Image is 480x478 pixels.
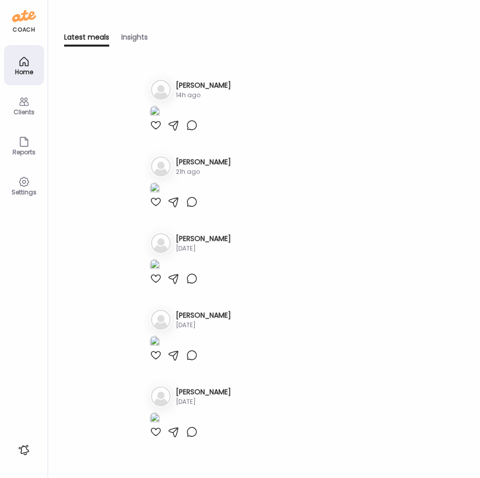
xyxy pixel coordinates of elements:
[151,233,171,253] img: bg-avatar-default.svg
[64,32,109,47] div: Latest meals
[151,310,171,330] img: bg-avatar-default.svg
[176,167,231,176] div: 21h ago
[6,109,42,115] div: Clients
[6,149,42,155] div: Reports
[176,397,231,406] div: [DATE]
[121,32,148,47] div: Insights
[150,106,160,119] img: images%2Fb6aWTtQnJlMqPi9vrrebrtC4H6p2%2FKYVnjdASTTnhs33HAfeT%2FprSa7La9xDFz0vekYFSL_1080
[151,156,171,176] img: bg-avatar-default.svg
[176,321,231,330] div: [DATE]
[6,189,42,195] div: Settings
[176,157,231,167] h3: [PERSON_NAME]
[6,69,42,75] div: Home
[176,310,231,321] h3: [PERSON_NAME]
[176,91,231,100] div: 14h ago
[176,80,231,91] h3: [PERSON_NAME]
[150,182,160,196] img: images%2F5opNZTKyxmPnWMzOclglztSUiVG2%2F6R15Eh39cbFTfYBdGzB7%2FyOnagBaAY1jI4C456T6f_1080
[151,80,171,100] img: bg-avatar-default.svg
[150,336,160,349] img: images%2FTjnJXePbyzRTMtlmEw9Xw46Yczw2%2FHiLjbTG9ZSZtgBJgJMDI%2FpRK2oxDHWvKqIlfsDua0_1080
[151,386,171,406] img: bg-avatar-default.svg
[13,26,35,34] div: coach
[176,233,231,244] h3: [PERSON_NAME]
[12,8,36,24] img: ate
[150,259,160,273] img: images%2FoXNfmj8jDUTPA1M5xZg3TQaBHgj1%2FLctJKr5cE91EONpT93Nl%2FGutBtTfq2AFISryX2lg7_1080
[150,412,160,426] img: images%2F0PCufjLOdIX5ZM5HrKLLmKMWgiU2%2Fla5kZJBDnAGRi06ZRx7H%2FTQRUYRjVsasi1W5QvdTL_1080
[176,244,231,253] div: [DATE]
[176,387,231,397] h3: [PERSON_NAME]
